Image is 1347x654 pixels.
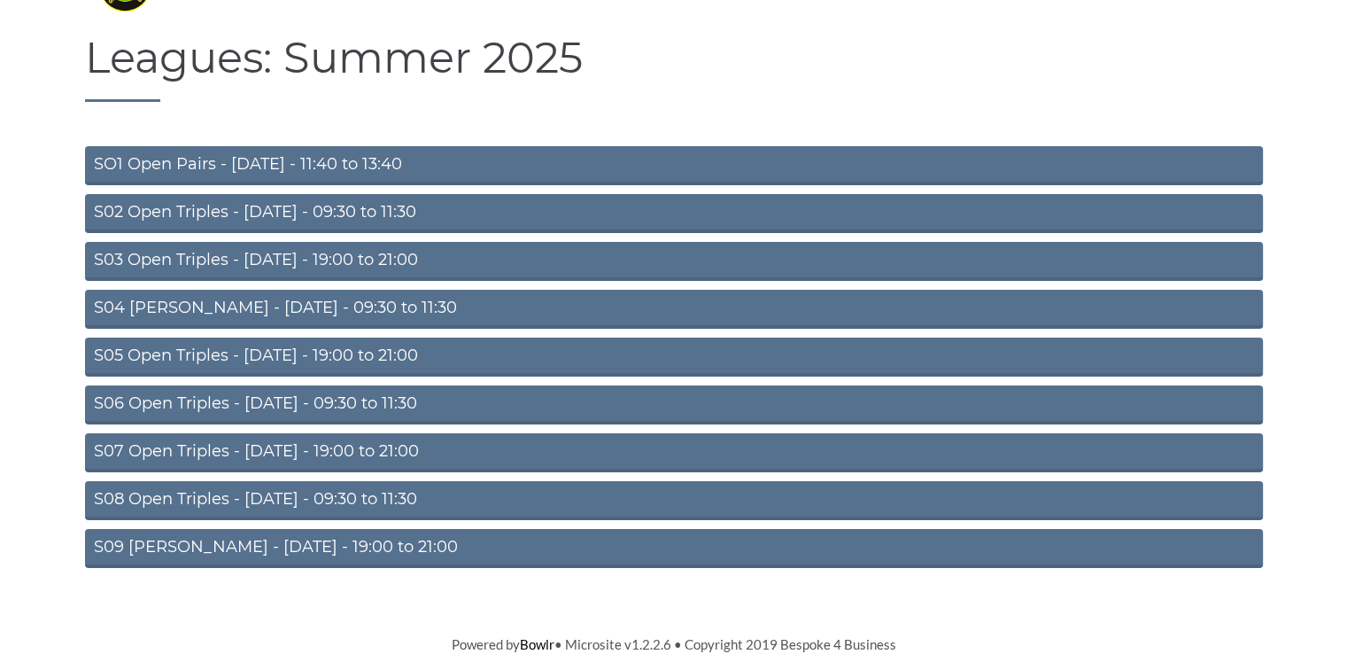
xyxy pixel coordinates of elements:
a: S08 Open Triples - [DATE] - 09:30 to 11:30 [85,481,1263,520]
a: S09 [PERSON_NAME] - [DATE] - 19:00 to 21:00 [85,529,1263,568]
a: S07 Open Triples - [DATE] - 19:00 to 21:00 [85,433,1263,472]
a: S06 Open Triples - [DATE] - 09:30 to 11:30 [85,385,1263,424]
a: S04 [PERSON_NAME] - [DATE] - 09:30 to 11:30 [85,290,1263,329]
a: Bowlr [520,636,554,652]
h1: Leagues: Summer 2025 [85,35,1263,102]
a: S05 Open Triples - [DATE] - 19:00 to 21:00 [85,338,1263,377]
a: S03 Open Triples - [DATE] - 19:00 to 21:00 [85,242,1263,281]
a: S02 Open Triples - [DATE] - 09:30 to 11:30 [85,194,1263,233]
a: SO1 Open Pairs - [DATE] - 11:40 to 13:40 [85,146,1263,185]
span: Powered by • Microsite v1.2.2.6 • Copyright 2019 Bespoke 4 Business [452,636,896,652]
